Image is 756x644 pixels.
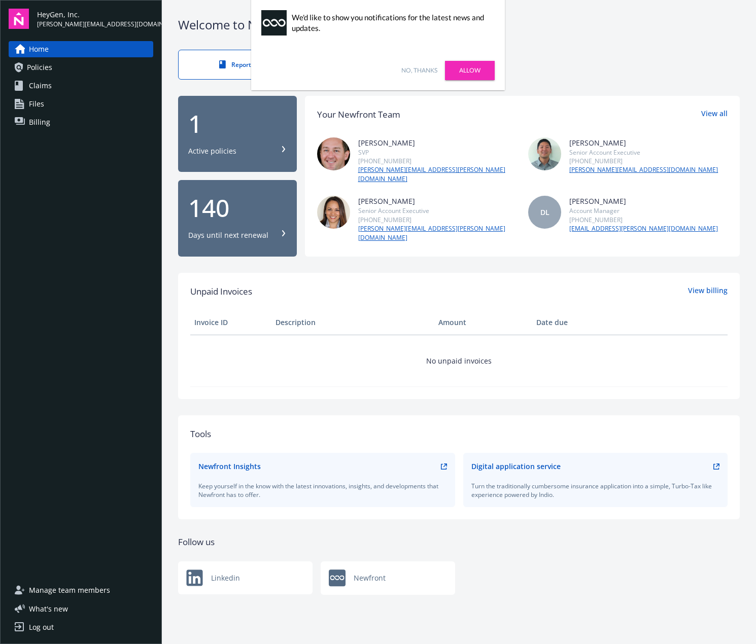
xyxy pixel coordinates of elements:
[358,157,517,165] div: [PHONE_NUMBER]
[190,427,728,441] div: Tools
[471,461,561,472] div: Digital application service
[569,224,718,233] a: [EMAIL_ADDRESS][PERSON_NAME][DOMAIN_NAME]
[701,108,728,121] a: View all
[29,78,52,94] span: Claims
[358,224,517,242] a: [PERSON_NAME][EMAIL_ADDRESS][PERSON_NAME][DOMAIN_NAME]
[190,310,271,335] th: Invoice ID
[198,461,261,472] div: Newfront Insights
[29,582,110,598] span: Manage team members
[569,165,718,174] a: [PERSON_NAME][EMAIL_ADDRESS][DOMAIN_NAME]
[29,114,50,130] span: Billing
[569,137,718,148] div: [PERSON_NAME]
[9,96,153,112] a: Files
[29,96,44,112] span: Files
[186,569,203,586] img: Newfront logo
[528,137,561,170] img: photo
[569,206,718,215] div: Account Manager
[540,207,549,218] span: DL
[178,535,740,549] div: Follow us
[321,561,455,595] a: Newfront logoNewfront
[569,216,718,224] div: [PHONE_NUMBER]
[190,335,728,386] td: No unpaid invoices
[9,603,84,614] button: What's new
[292,12,490,33] div: We'd like to show you notifications for the latest news and updates.
[358,148,517,157] div: SVP
[329,569,346,587] img: Newfront logo
[358,216,517,224] div: [PHONE_NUMBER]
[317,137,350,170] img: photo
[471,482,720,499] div: Turn the traditionally cumbersome insurance application into a simple, Turbo-Tax like experience ...
[401,66,437,75] a: No, thanks
[188,112,287,136] div: 1
[178,16,740,33] div: Welcome to Navigator , [PERSON_NAME]
[178,561,313,595] a: Newfront logoLinkedin
[178,180,297,257] button: 140Days until next renewal
[37,9,153,20] span: HeyGen, Inc.
[27,59,52,76] span: Policies
[188,196,287,220] div: 140
[188,230,268,240] div: Days until next renewal
[445,61,495,80] a: Allow
[190,285,252,298] span: Unpaid Invoices
[9,582,153,598] a: Manage team members
[569,148,718,157] div: Senior Account Executive
[9,41,153,57] a: Home
[178,96,297,172] button: 1Active policies
[9,114,153,130] a: Billing
[188,146,236,156] div: Active policies
[688,285,728,298] a: View billing
[569,196,718,206] div: [PERSON_NAME]
[178,561,313,594] div: Linkedin
[199,60,292,69] div: Report claims
[317,108,400,121] div: Your Newfront Team
[178,50,313,80] a: Report claims
[358,206,517,215] div: Senior Account Executive
[532,310,613,335] th: Date due
[29,41,49,57] span: Home
[321,561,455,595] div: Newfront
[358,196,517,206] div: [PERSON_NAME]
[198,482,447,499] div: Keep yourself in the know with the latest innovations, insights, and developments that Newfront h...
[9,9,29,29] img: navigator-logo.svg
[29,603,68,614] span: What ' s new
[434,310,532,335] th: Amount
[29,619,54,635] div: Log out
[569,157,718,165] div: [PHONE_NUMBER]
[37,20,153,29] span: [PERSON_NAME][EMAIL_ADDRESS][DOMAIN_NAME]
[9,78,153,94] a: Claims
[317,196,350,229] img: photo
[37,9,153,29] button: HeyGen, Inc.[PERSON_NAME][EMAIL_ADDRESS][DOMAIN_NAME]
[358,137,517,148] div: [PERSON_NAME]
[358,165,517,184] a: [PERSON_NAME][EMAIL_ADDRESS][PERSON_NAME][DOMAIN_NAME]
[9,59,153,76] a: Policies
[271,310,434,335] th: Description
